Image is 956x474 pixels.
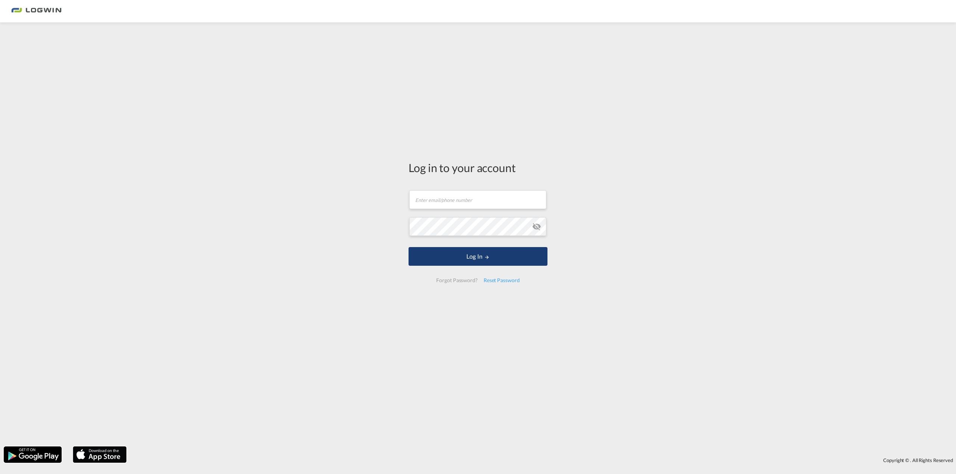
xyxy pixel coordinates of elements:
img: google.png [3,446,62,464]
button: LOGIN [409,247,547,266]
div: Copyright © . All Rights Reserved [130,454,956,467]
img: bc73a0e0d8c111efacd525e4c8ad7d32.png [11,3,62,20]
div: Reset Password [481,274,523,287]
img: apple.png [72,446,127,464]
md-icon: icon-eye-off [532,222,541,231]
div: Log in to your account [409,160,547,175]
div: Forgot Password? [433,274,480,287]
input: Enter email/phone number [409,190,546,209]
